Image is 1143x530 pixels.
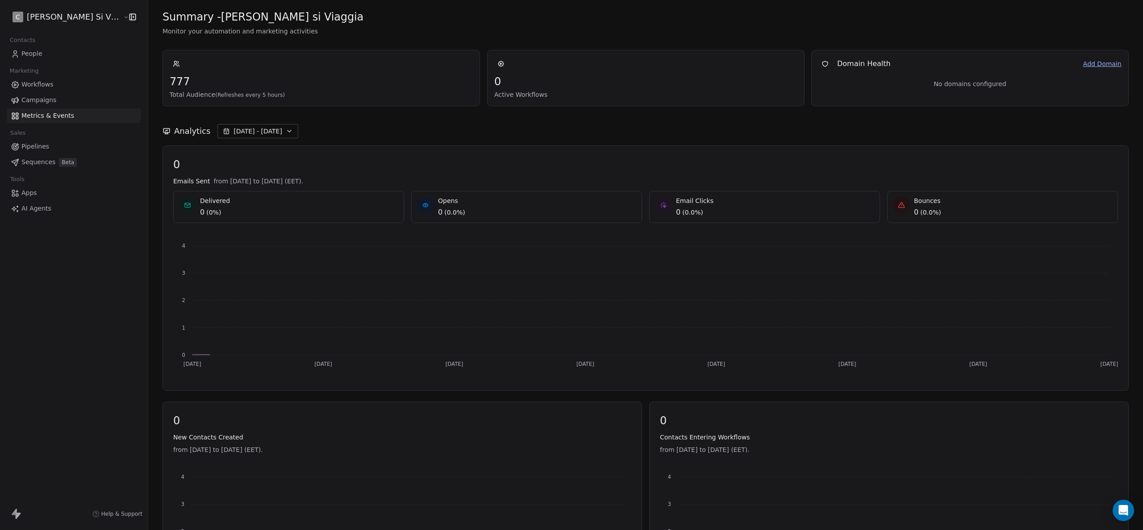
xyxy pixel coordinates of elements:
span: from [DATE] to [DATE] (EET). [660,445,1118,454]
span: from [DATE] to [DATE] (EET). [213,177,303,186]
span: AI Agents [21,204,51,213]
tspan: 4 [182,243,185,249]
a: Apps [7,186,141,200]
tspan: [DATE] [969,361,987,367]
span: Emails Sent [173,177,210,186]
span: 0 [173,414,631,427]
tspan: 4 [667,474,671,480]
span: Delivered [200,196,230,205]
span: 777 [170,75,473,88]
span: Marketing [6,64,42,78]
span: 0 [676,207,680,218]
a: Campaigns [7,93,141,108]
div: Open Intercom Messenger [1113,500,1134,521]
a: People [7,46,141,61]
span: People [21,49,42,58]
a: Metrics & Events [7,108,141,123]
span: Monitor your automation and marketing activities [163,27,1129,36]
span: ( 0.0% ) [920,208,941,217]
tspan: [DATE] [838,361,856,367]
span: 0 [494,75,797,88]
span: Sales [6,126,29,140]
span: [DATE] - [DATE] [234,127,282,136]
tspan: [DATE] [707,361,725,367]
span: Campaigns [21,95,56,105]
span: 0 [914,207,918,218]
span: Workflows [21,80,54,89]
span: Active Workflows [494,90,797,99]
span: Summary - [PERSON_NAME] si Viaggia [163,10,363,24]
a: Workflows [7,77,141,92]
span: Beta [59,158,77,167]
tspan: [DATE] [576,361,594,367]
a: SequencesBeta [7,155,141,170]
tspan: 4 [181,474,184,480]
span: Bounces [914,196,941,205]
tspan: 0 [182,352,185,358]
span: 0 [173,158,1118,171]
span: Metrics & Events [21,111,74,120]
a: AI Agents [7,201,141,216]
tspan: 3 [181,501,184,507]
span: 0 [660,414,1118,427]
span: Pipelines [21,142,49,151]
tspan: [DATE] [184,361,201,367]
span: Analytics [174,125,210,137]
span: [PERSON_NAME] Si Viaggia [27,11,121,23]
span: ( 0.0% ) [444,208,465,217]
span: ( 0% ) [206,208,221,217]
tspan: [DATE] [1101,361,1118,367]
a: Pipelines [7,139,141,154]
span: Sequences [21,157,55,167]
span: Tools [6,173,28,186]
tspan: 3 [182,270,185,276]
span: Total Audience [170,90,473,99]
span: Domain Health [837,58,891,69]
span: Contacts [6,33,39,47]
span: 0 [200,207,204,218]
span: No domains configured [934,79,1006,88]
span: Help & Support [101,510,142,518]
span: New Contacts Created [173,433,631,442]
tspan: 3 [667,501,671,507]
span: (Refreshes every 5 hours) [215,92,285,98]
span: Apps [21,188,37,198]
a: Help & Support [92,510,142,518]
tspan: [DATE] [314,361,332,367]
span: C [16,12,20,21]
a: Add Domain [1083,59,1122,69]
button: [DATE] - [DATE] [217,124,298,138]
span: from [DATE] to [DATE] (EET). [173,445,631,454]
span: Contacts Entering Workflows [660,433,1118,442]
tspan: [DATE] [446,361,463,367]
button: C[PERSON_NAME] Si Viaggia [11,9,117,25]
tspan: 1 [182,325,185,331]
span: 0 [438,207,442,218]
tspan: 2 [182,297,185,303]
span: Email Clicks [676,196,713,205]
span: ( 0.0% ) [682,208,703,217]
span: Opens [438,196,465,205]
